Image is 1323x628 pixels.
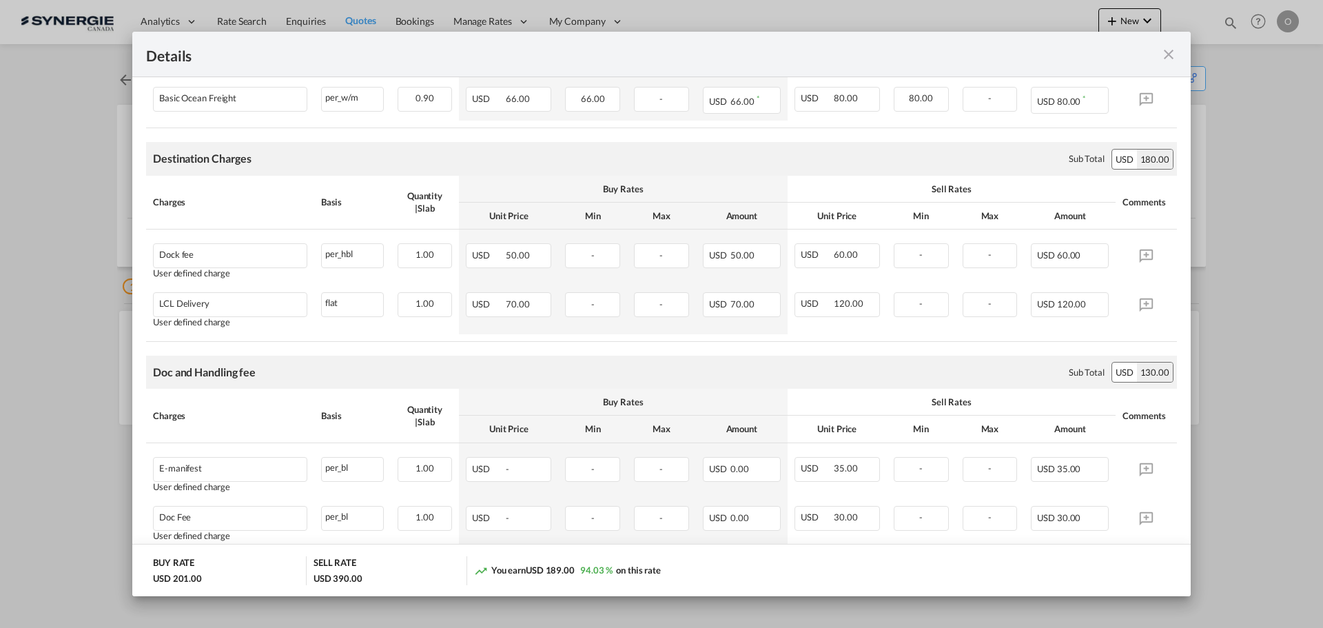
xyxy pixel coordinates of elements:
span: - [659,512,663,523]
span: - [506,512,509,523]
span: 0.90 [416,92,434,103]
span: - [988,249,992,260]
span: - [988,511,992,523]
span: 80.00 [834,92,858,103]
span: 30.00 [834,511,858,523]
th: Unit Price [459,416,558,443]
span: 50.00 [506,250,530,261]
strong: E Manifest (ACI): [14,15,85,26]
span: USD [1037,463,1055,474]
span: - [919,298,923,309]
span: USD [709,250,729,261]
span: USD [1037,250,1055,261]
md-icon: icon-close fg-AAA8AD m-0 cursor [1160,46,1177,63]
span: USD [1037,96,1055,107]
span: 0.00 [730,463,749,474]
span: USD [472,250,504,261]
span: 35.00 [834,463,858,474]
div: per_bl [322,507,383,524]
span: USD [709,512,729,523]
span: 0.00 [730,512,749,523]
span: - [988,463,992,474]
md-icon: icon-trending-up [474,564,488,578]
div: Buy Rates [466,183,780,195]
th: Unit Price [788,416,887,443]
div: USD 201.00 [153,572,202,585]
md-dialog: Port of Loading ... [132,32,1191,597]
div: 130.00 [1137,363,1173,382]
span: 35.00 [1057,463,1081,474]
span: USD [1037,298,1055,310]
div: Doc and Handling fee [153,365,256,380]
span: - [659,250,663,261]
span: USD [709,463,729,474]
span: 1.00 [416,249,434,260]
th: Max [627,416,696,443]
div: Quantity | Slab [398,190,453,214]
span: 120.00 [1057,298,1086,310]
body: Editor, editor6 [14,14,1016,52]
div: Details [146,45,1074,63]
div: Charges [153,196,307,208]
span: 80.00 [1057,96,1081,107]
span: - [591,512,595,523]
sup: Minimum amount [1083,94,1085,103]
th: Min [558,416,627,443]
div: Doc Fee [159,512,191,523]
div: Sell Rates [794,183,1109,195]
strong: Dock Fee [14,128,54,139]
th: Unit Price [459,203,558,230]
div: BUY RATE [153,556,194,572]
div: Destination Charges [153,151,252,166]
span: USD [472,463,504,474]
th: Unit Price [788,203,887,230]
th: Amount [696,416,788,443]
div: 180.00 [1137,150,1173,169]
span: 66.00 [730,96,755,107]
th: Amount [1024,416,1116,443]
th: Max [627,203,696,230]
p: Applicable if Synergie is responsible to submit Per E-manifest and per HBL Frob ACI filing: 50$ u... [14,37,1016,94]
div: E-manifest [159,463,202,474]
div: User defined charge [153,268,307,278]
span: 60.00 [1057,250,1081,261]
div: USD [1112,150,1137,169]
span: - [919,463,923,474]
span: - [659,463,663,474]
th: Comments [1116,176,1177,230]
div: User defined charge [153,531,307,541]
div: Dock fee [159,250,194,260]
span: - [591,250,595,261]
span: USD [709,96,729,107]
span: USD [801,92,832,103]
span: - [591,298,595,310]
span: 50.00 [730,250,755,261]
div: User defined charge [153,482,307,492]
div: per_hbl [322,244,383,261]
th: Amount [1024,203,1116,230]
div: LCL Delivery [159,298,209,309]
p: Gestion 2000 rates: 70 + 30% [14,37,1016,52]
div: Sub Total [1069,152,1105,165]
span: - [988,92,992,103]
th: Min [887,416,956,443]
span: - [591,463,595,474]
span: USD [801,249,832,260]
span: 1.00 [416,511,434,523]
div: Sub Total [1069,366,1105,378]
span: 120.00 [834,298,863,309]
div: Basis [321,196,384,208]
body: Editor, editor5 [14,14,1016,28]
span: USD [472,512,504,523]
span: USD [801,298,832,309]
strong: ----------------------------------------------------------------------- [14,105,225,115]
span: 30.00 [1057,512,1081,523]
span: 70.00 [730,298,755,310]
span: - [659,93,663,104]
span: - [659,298,663,310]
div: Basis [321,409,384,422]
span: 1.00 [416,298,434,309]
div: USD [1112,363,1137,382]
th: Min [887,203,956,230]
span: 80.00 [909,92,933,103]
